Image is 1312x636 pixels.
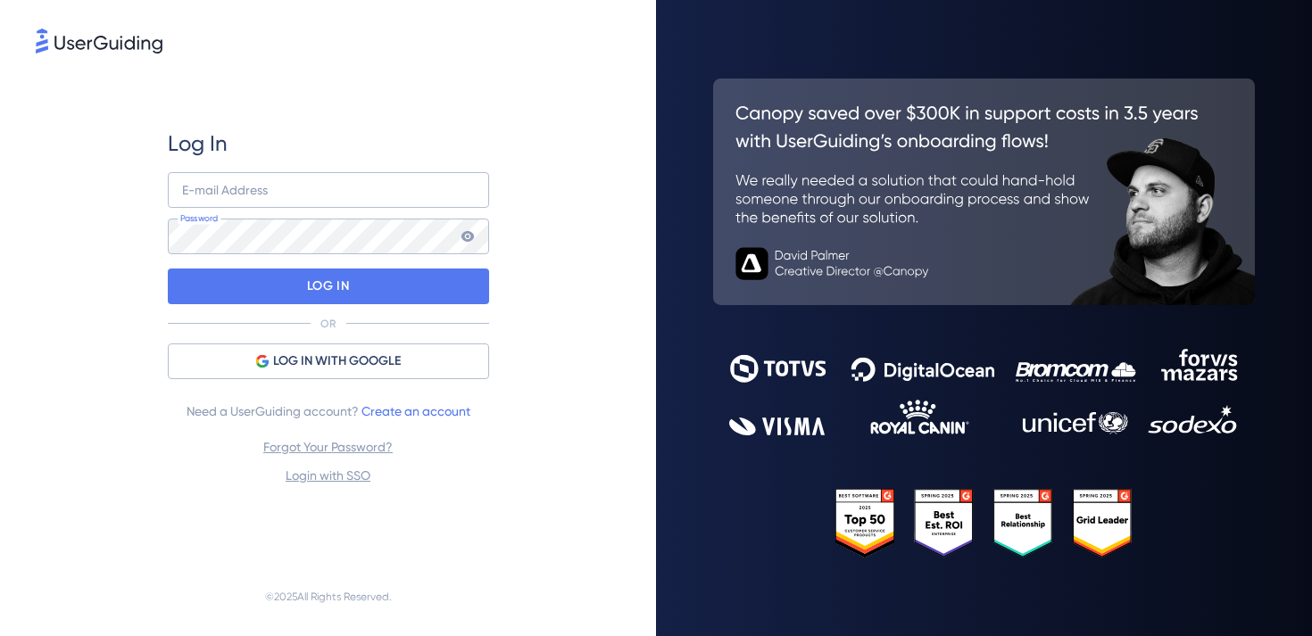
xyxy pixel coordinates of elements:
[36,29,162,54] img: 8faab4ba6bc7696a72372aa768b0286c.svg
[265,586,392,607] span: © 2025 All Rights Reserved.
[187,401,470,422] span: Need a UserGuiding account?
[168,129,228,158] span: Log In
[273,351,401,372] span: LOG IN WITH GOOGLE
[729,349,1239,435] img: 9302ce2ac39453076f5bc0f2f2ca889b.svg
[307,272,349,301] p: LOG IN
[835,489,1133,557] img: 25303e33045975176eb484905ab012ff.svg
[168,172,489,208] input: example@company.com
[263,440,393,454] a: Forgot Your Password?
[286,468,370,483] a: Login with SSO
[320,317,336,331] p: OR
[713,78,1255,305] img: 26c0aa7c25a843aed4baddd2b5e0fa68.svg
[361,404,470,418] a: Create an account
